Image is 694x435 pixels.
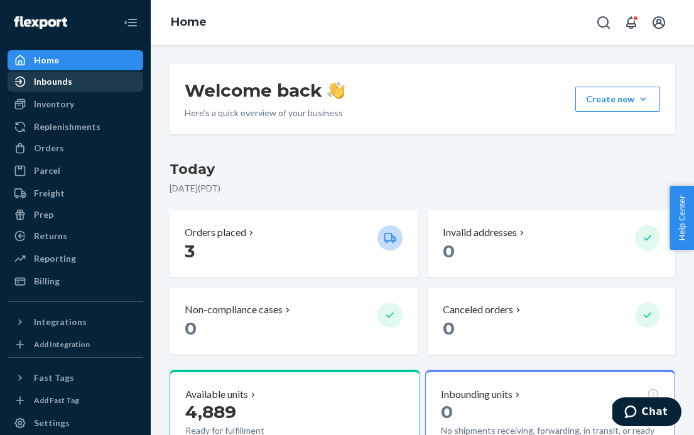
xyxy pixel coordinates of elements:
[8,249,143,269] a: Reporting
[8,72,143,92] a: Inbounds
[34,75,72,88] div: Inbounds
[8,271,143,291] a: Billing
[646,10,671,35] button: Open account menu
[428,287,676,355] button: Canceled orders 0
[327,82,345,99] img: hand-wave emoji
[170,182,675,195] p: [DATE] ( PDT )
[34,142,64,154] div: Orders
[670,186,694,250] button: Help Center
[8,312,143,332] button: Integrations
[185,303,283,317] p: Non-compliance cases
[34,316,87,328] div: Integrations
[34,275,60,287] div: Billing
[591,10,616,35] button: Open Search Box
[118,10,143,35] button: Close Navigation
[575,87,660,112] button: Create new
[34,252,76,265] div: Reporting
[161,4,217,41] ol: breadcrumbs
[34,230,67,242] div: Returns
[34,208,53,221] div: Prep
[34,121,100,133] div: Replenishments
[185,79,345,102] h1: Welcome back
[8,94,143,114] a: Inventory
[34,164,60,177] div: Parcel
[8,368,143,388] button: Fast Tags
[185,401,236,422] span: 4,889
[8,161,143,181] a: Parcel
[441,401,453,422] span: 0
[8,337,143,352] a: Add Integration
[185,240,195,262] span: 3
[443,318,455,339] span: 0
[8,226,143,246] a: Returns
[8,393,143,408] a: Add Fast Tag
[185,318,197,339] span: 0
[443,240,455,262] span: 0
[171,15,207,29] a: Home
[34,187,65,200] div: Freight
[441,387,512,402] p: Inbounding units
[34,395,79,405] div: Add Fast Tag
[170,210,418,277] button: Orders placed 3
[619,10,644,35] button: Open notifications
[612,397,681,429] iframe: Opens a widget where you can chat to one of our agents
[34,372,74,384] div: Fast Tags
[8,138,143,158] a: Orders
[8,183,143,203] a: Freight
[8,50,143,70] a: Home
[185,107,345,119] p: Here’s a quick overview of your business
[34,417,70,429] div: Settings
[8,413,143,433] a: Settings
[185,387,248,402] p: Available units
[34,339,90,350] div: Add Integration
[34,98,74,110] div: Inventory
[8,205,143,225] a: Prep
[443,303,513,317] p: Canceled orders
[170,159,675,180] h3: Today
[14,16,67,29] img: Flexport logo
[170,287,418,355] button: Non-compliance cases 0
[428,210,676,277] button: Invalid addresses 0
[34,54,59,67] div: Home
[443,225,517,240] p: Invalid addresses
[185,225,246,240] p: Orders placed
[8,117,143,137] a: Replenishments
